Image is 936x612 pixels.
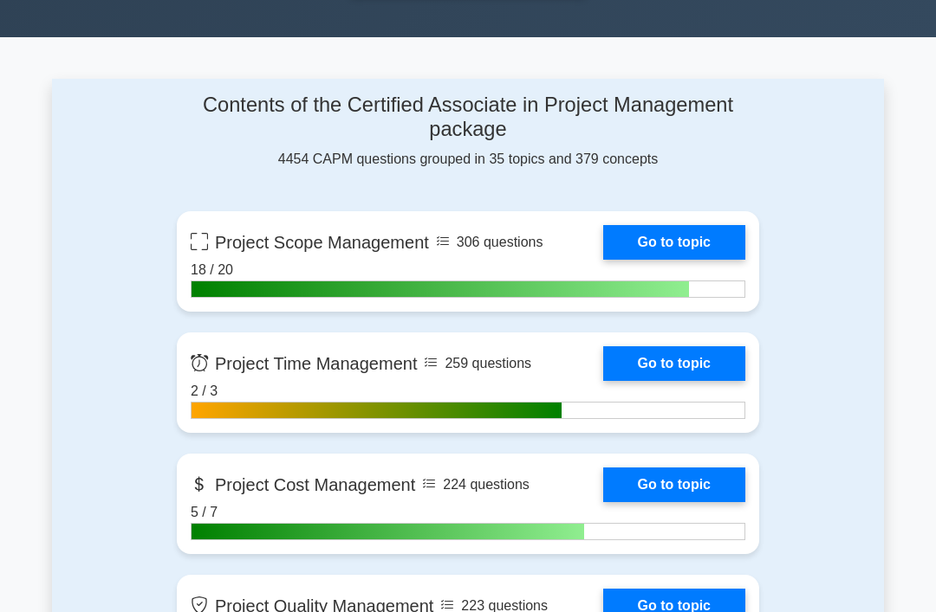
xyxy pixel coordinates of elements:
[603,225,745,260] a: Go to topic
[603,346,745,381] a: Go to topic
[177,93,759,170] div: 4454 CAPM questions grouped in 35 topics and 379 concepts
[603,467,745,502] a: Go to topic
[177,93,759,142] h4: Contents of the Certified Associate in Project Management package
